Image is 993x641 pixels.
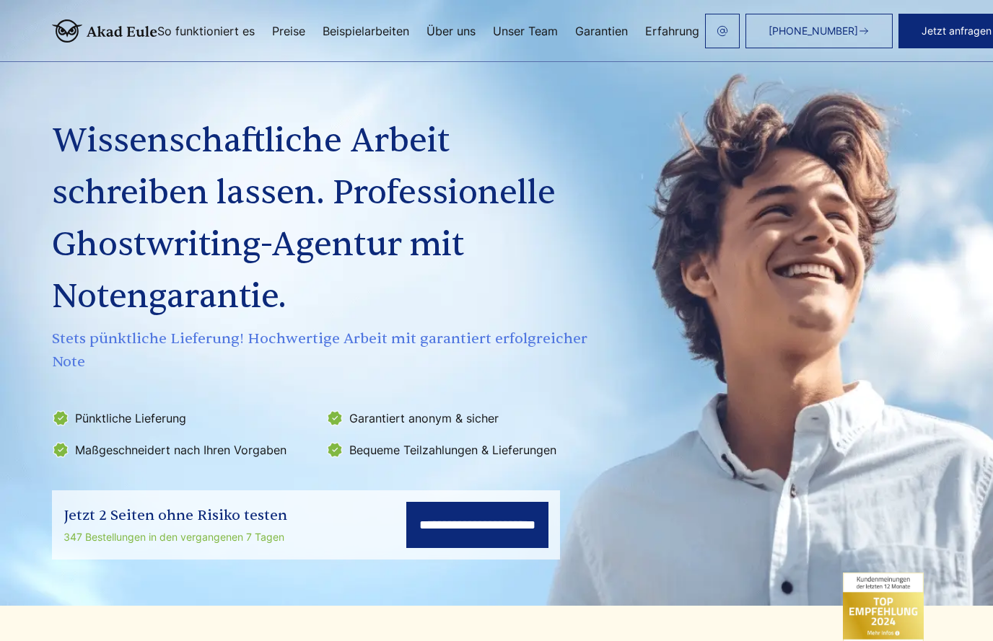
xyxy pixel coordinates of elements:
a: Garantien [575,25,628,37]
div: Jetzt 2 Seiten ohne Risiko testen [64,504,287,527]
a: Beispielarbeiten [323,25,409,37]
span: [PHONE_NUMBER] [769,25,858,37]
li: Bequeme Teilzahlungen & Lieferungen [326,438,592,461]
li: Pünktliche Lieferung [52,407,318,430]
a: Unser Team [493,25,558,37]
li: Maßgeschneidert nach Ihren Vorgaben [52,438,318,461]
img: logo [52,19,157,43]
a: Preise [272,25,305,37]
a: Über uns [426,25,476,37]
img: email [717,25,728,37]
a: Erfahrung [645,25,699,37]
div: 347 Bestellungen in den vergangenen 7 Tagen [64,529,287,546]
span: Stets pünktliche Lieferung! Hochwertige Arbeit mit garantiert erfolgreicher Note [52,327,595,373]
li: Garantiert anonym & sicher [326,407,592,430]
h1: Wissenschaftliche Arbeit schreiben lassen. Professionelle Ghostwriting-Agentur mit Notengarantie. [52,115,595,323]
a: [PHONE_NUMBER] [745,14,893,48]
a: So funktioniert es [157,25,255,37]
